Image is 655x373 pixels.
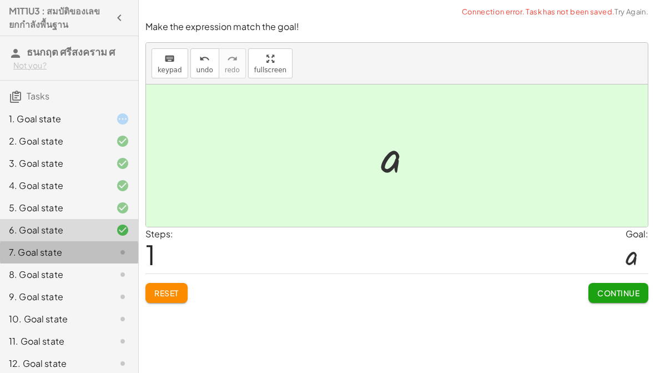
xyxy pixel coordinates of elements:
[225,66,240,74] span: redo
[116,268,129,281] i: Task not started.
[145,283,188,303] button: Reset
[13,60,129,71] div: Not you?
[9,157,98,170] div: 3. Goal state
[9,112,98,126] div: 1. Goal state
[27,90,49,102] span: Tasks
[597,288,639,298] span: Continue
[462,7,648,18] span: Connection error. Task has not been saved.
[158,66,182,74] span: keypad
[116,335,129,348] i: Task not started.
[196,66,213,74] span: undo
[116,201,129,215] i: Task finished and correct.
[9,268,98,281] div: 8. Goal state
[145,21,648,33] p: Make the expression match the goal!
[614,7,648,16] a: Try Again.
[219,48,246,78] button: redoredo
[199,52,210,66] i: undo
[626,227,648,241] div: Goal:
[116,223,129,237] i: Task finished and correct.
[9,201,98,215] div: 5. Goal state
[190,48,219,78] button: undoundo
[9,4,109,31] h4: M1T1U3 : สมบัติของเลขยกกำลังพื้นฐาน
[248,48,293,78] button: fullscreen
[145,228,173,240] label: Steps:
[152,48,188,78] button: keyboardkeypad
[9,135,98,148] div: 2. Goal state
[27,45,115,58] span: ธนกฤต ศรีสงคราม ศ
[154,288,179,298] span: Reset
[9,335,98,348] div: 11. Goal state
[145,237,155,271] span: 1
[116,246,129,259] i: Task not started.
[227,52,238,66] i: redo
[9,312,98,326] div: 10. Goal state
[164,52,175,66] i: keyboard
[116,135,129,148] i: Task finished and correct.
[254,66,286,74] span: fullscreen
[9,290,98,304] div: 9. Goal state
[9,223,98,237] div: 6. Goal state
[116,290,129,304] i: Task not started.
[116,179,129,192] i: Task finished and correct.
[116,312,129,326] i: Task not started.
[9,246,98,259] div: 7. Goal state
[9,357,98,370] div: 12. Goal state
[116,357,129,370] i: Task not started.
[9,179,98,192] div: 4. Goal state
[588,283,648,303] button: Continue
[116,157,129,170] i: Task finished and correct.
[116,112,129,126] i: Task started.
